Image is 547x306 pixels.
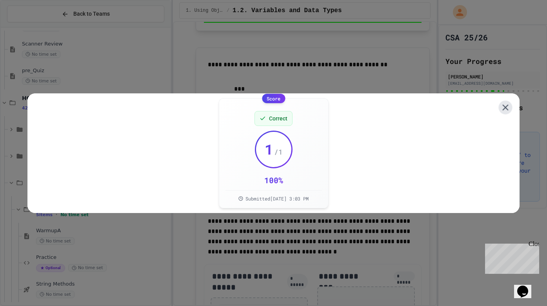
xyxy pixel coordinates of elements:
div: Chat with us now!Close [3,3,54,50]
iframe: chat widget [482,240,539,274]
span: Correct [269,115,287,122]
span: / 1 [274,146,283,157]
span: 1 [265,141,273,157]
div: Score [262,94,285,103]
span: Submitted [DATE] 3:03 PM [245,195,309,202]
iframe: chat widget [514,275,539,298]
div: 100 % [264,175,283,186]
